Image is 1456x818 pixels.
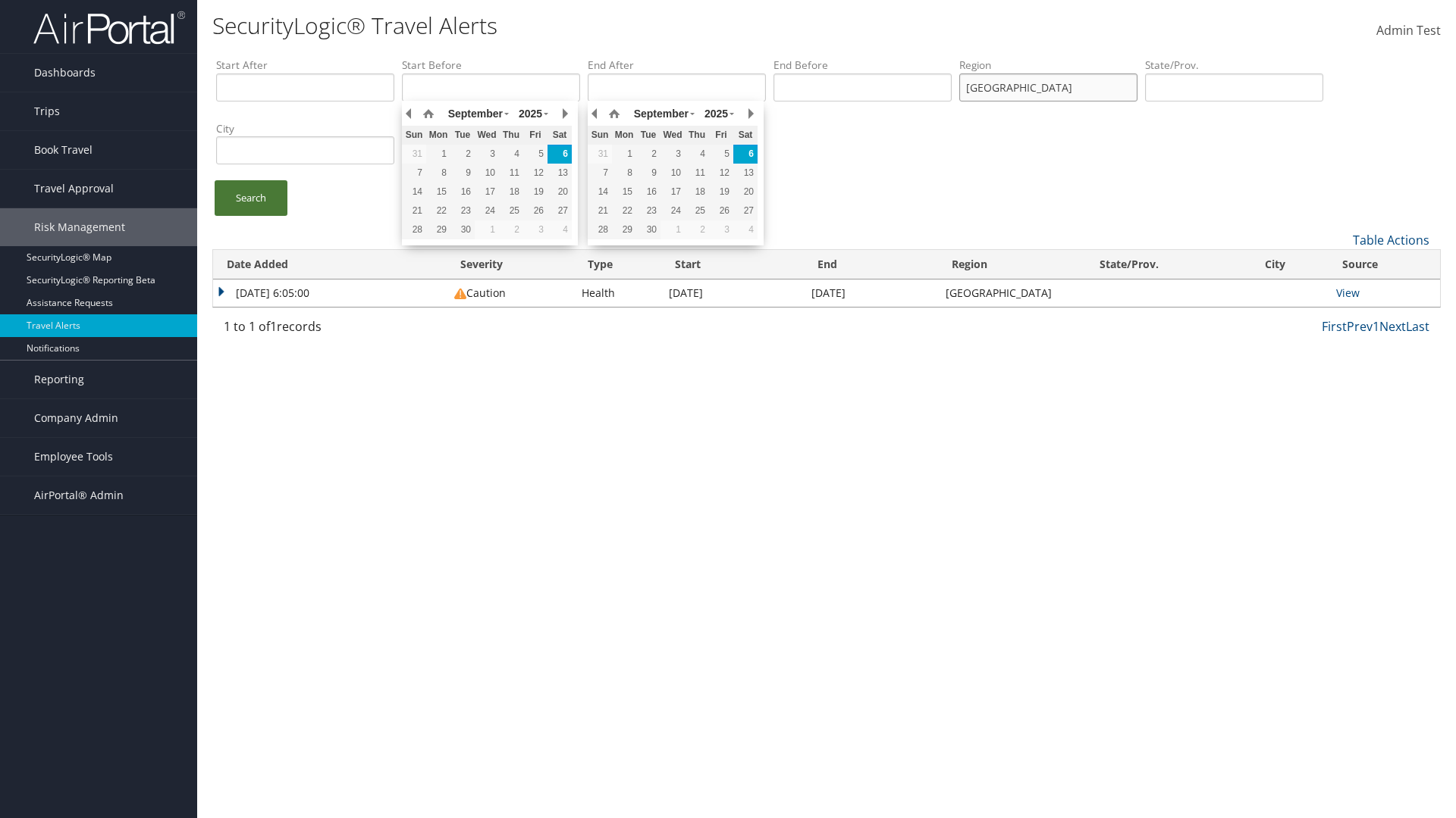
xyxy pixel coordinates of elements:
span: Dashboards [34,54,96,92]
div: 4 [548,223,572,236]
span: September [634,108,689,120]
div: 1 to 1 of records [224,317,508,343]
div: 20 [733,185,758,198]
a: Last [1406,318,1429,335]
span: Travel Approval [34,170,114,208]
span: Admin Test [1376,22,1441,39]
div: 1 [475,223,499,236]
div: 4 [733,223,758,236]
th: Tue [636,126,661,145]
div: 18 [499,185,523,198]
a: Search [215,180,287,216]
label: Start Before [402,58,580,73]
th: Sat [733,126,758,145]
div: 3 [661,147,685,161]
span: 1 [270,318,277,335]
div: 27 [548,204,572,217]
div: 22 [612,204,636,217]
div: 5 [709,147,733,161]
label: City [216,121,394,136]
div: 3 [709,223,733,236]
h1: SecurityLogic® Travel Alerts [212,10,1031,42]
div: 10 [661,166,685,180]
div: 1 [612,147,636,161]
div: 27 [733,204,758,217]
div: 26 [523,204,548,217]
div: 9 [450,166,475,180]
div: 31 [402,147,426,161]
div: 4 [499,147,523,161]
label: End After [588,58,766,73]
span: Risk Management [34,208,125,246]
div: 9 [636,166,661,180]
div: 11 [499,166,523,180]
div: 29 [426,223,450,236]
div: 11 [685,166,709,180]
label: Region [959,58,1137,73]
div: 1 [661,223,685,236]
span: Company Admin [34,399,118,437]
div: 2 [685,223,709,236]
a: Next [1379,318,1406,335]
a: First [1322,318,1347,335]
div: 30 [450,223,475,236]
div: 5 [523,147,548,161]
div: 3 [523,223,548,236]
th: Sat [548,126,572,145]
th: Severity: activate to sort column ascending [447,250,574,279]
div: 25 [499,204,523,217]
th: Mon [426,126,450,145]
th: Wed [661,126,685,145]
td: [DATE] [804,279,938,307]
div: 31 [588,147,612,161]
div: 23 [450,204,475,217]
div: 8 [612,166,636,180]
img: airportal-logo.png [33,10,185,45]
span: September [448,108,503,120]
div: 13 [733,166,758,180]
span: Reporting [34,361,84,398]
a: Admin Test [1376,8,1441,55]
span: Trips [34,92,60,130]
div: 2 [636,147,661,161]
td: Caution [447,279,574,307]
th: State/Prov.: activate to sort column ascending [1086,250,1251,279]
div: 2 [450,147,475,161]
div: 18 [685,185,709,198]
th: Start: activate to sort column ascending [661,250,804,279]
div: 24 [475,204,499,217]
span: AirPortal® Admin [34,476,124,514]
div: 6 [548,147,572,161]
span: 2025 [704,108,728,120]
div: 19 [709,185,733,198]
div: 17 [661,185,685,198]
th: Source: activate to sort column ascending [1329,250,1440,279]
div: 26 [709,204,733,217]
div: 8 [426,166,450,180]
th: Region: activate to sort column ascending [938,250,1085,279]
th: Sun [588,126,612,145]
th: Thu [685,126,709,145]
div: 12 [709,166,733,180]
img: alert-flat-solid-caution.png [454,288,466,300]
div: 14 [588,185,612,198]
th: Sun [402,126,426,145]
div: 6 [733,147,758,161]
label: End Before [773,58,952,73]
th: Fri [523,126,548,145]
div: 19 [523,185,548,198]
div: 7 [402,166,426,180]
a: 1 [1373,318,1379,335]
div: 7 [588,166,612,180]
div: 17 [475,185,499,198]
div: 21 [402,204,426,217]
div: 13 [548,166,572,180]
th: City: activate to sort column ascending [1251,250,1329,279]
td: [GEOGRAPHIC_DATA] [938,279,1085,307]
div: 22 [426,204,450,217]
div: 30 [636,223,661,236]
th: Thu [499,126,523,145]
div: 21 [588,204,612,217]
div: 15 [426,185,450,198]
th: Wed [475,126,499,145]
